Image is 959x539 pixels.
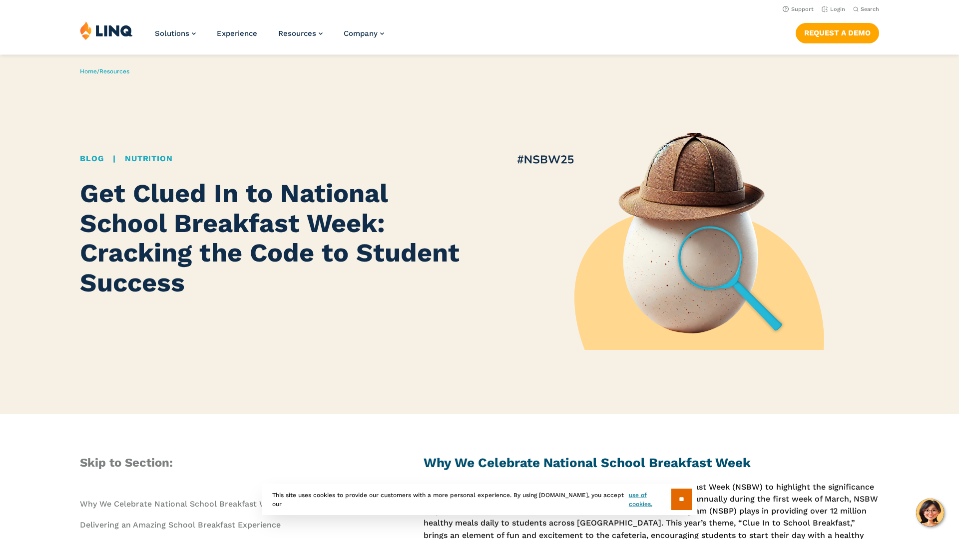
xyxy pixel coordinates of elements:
a: use of cookies. [629,491,671,509]
a: Why We Celebrate National School Breakfast Week [80,499,280,509]
a: Resources [99,68,129,75]
span: Resources [278,29,316,38]
img: National School Breakfast Week [491,119,879,350]
nav: Primary Navigation [155,21,384,54]
a: Nutrition [125,154,172,163]
h2: Why We Celebrate National School Breakfast Week [424,454,879,472]
span: Solutions [155,29,189,38]
div: This site uses cookies to provide our customers with a more personal experience. By using [DOMAIN... [262,484,697,515]
h1: Get Clued In to National School Breakfast Week: Cracking the Code to Student Success [80,179,468,298]
div: | [80,153,468,165]
button: Hello, have a question? Let’s chat. [916,499,944,527]
a: Login [822,6,845,12]
button: Open Search Bar [853,5,879,13]
nav: Button Navigation [796,21,879,43]
span: Company [344,29,378,38]
a: Experience [217,29,257,38]
span: Search [861,6,879,12]
a: Request a Demo [796,23,879,43]
span: Skip to Section: [80,456,173,470]
a: Solutions [155,29,196,38]
img: LINQ | K‑12 Software [80,21,133,40]
a: Company [344,29,384,38]
span: / [80,68,129,75]
a: Blog [80,154,104,163]
a: Resources [278,29,323,38]
a: Support [783,6,814,12]
a: Home [80,68,97,75]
